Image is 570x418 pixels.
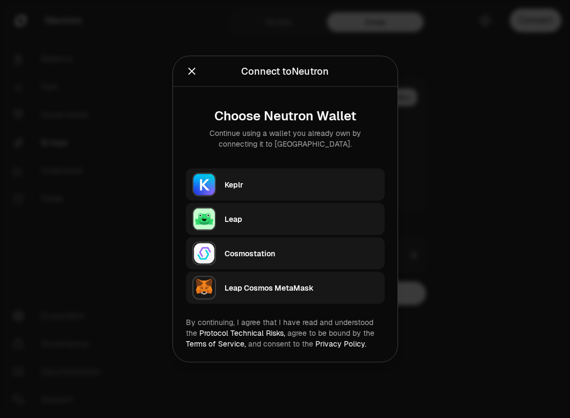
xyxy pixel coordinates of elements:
[186,339,246,349] a: Terms of Service,
[192,276,216,300] img: Leap Cosmos MetaMask
[192,173,216,197] img: Keplr
[192,207,216,231] img: Leap
[225,283,378,293] div: Leap Cosmos MetaMask
[186,317,385,349] div: By continuing, I agree that I have read and understood the agree to be bound by the and consent t...
[192,242,216,265] img: Cosmostation
[225,248,378,259] div: Cosmostation
[225,214,378,225] div: Leap
[186,272,385,304] button: Leap Cosmos MetaMaskLeap Cosmos MetaMask
[186,237,385,270] button: CosmostationCosmostation
[225,179,378,190] div: Keplr
[186,64,198,79] button: Close
[186,169,385,201] button: KeplrKeplr
[241,64,329,79] div: Connect to Neutron
[315,339,366,349] a: Privacy Policy.
[194,128,376,149] div: Continue using a wallet you already own by connecting it to [GEOGRAPHIC_DATA].
[199,328,285,338] a: Protocol Technical Risks,
[194,109,376,124] div: Choose Neutron Wallet
[186,203,385,235] button: LeapLeap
